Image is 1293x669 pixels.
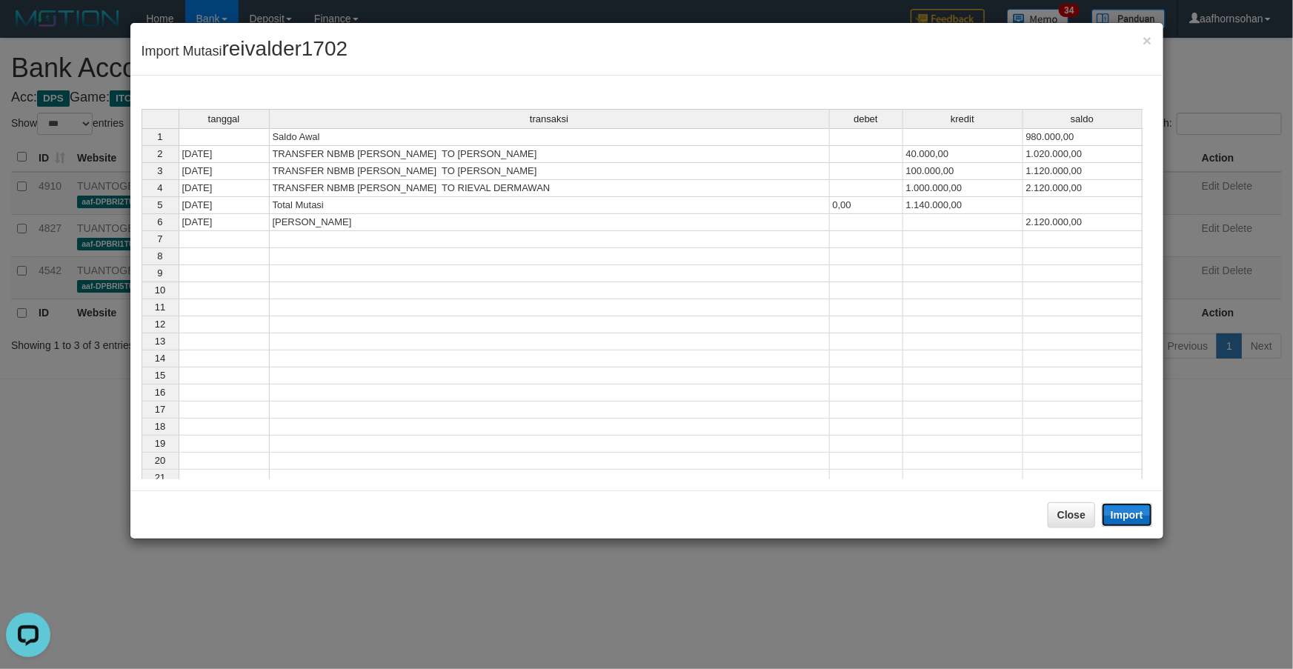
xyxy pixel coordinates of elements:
td: Total Mutasi [270,197,830,214]
span: saldo [1071,114,1094,124]
td: [DATE] [179,180,270,197]
span: 8 [157,250,162,262]
span: transaksi [530,114,568,124]
span: reivalder1702 [222,37,348,60]
span: 1 [157,131,162,142]
span: 14 [155,353,165,364]
td: [DATE] [179,214,270,231]
td: TRANSFER NBMB [PERSON_NAME] TO [PERSON_NAME] [270,163,830,180]
th: Select whole grid [142,109,179,128]
span: 9 [157,267,162,279]
span: 18 [155,421,165,432]
button: Close [1143,33,1151,48]
span: 3 [157,165,162,176]
button: Import [1102,503,1152,527]
td: [DATE] [179,146,270,163]
span: 7 [157,233,162,244]
span: 2 [157,148,162,159]
span: 5 [157,199,162,210]
td: 1.120.000,00 [1023,163,1143,180]
td: 1.140.000,00 [903,197,1023,214]
span: 19 [155,438,165,449]
button: Close [1048,502,1095,527]
td: 2.120.000,00 [1023,214,1143,231]
span: kredit [951,114,974,124]
td: 100.000,00 [903,163,1023,180]
span: 21 [155,472,165,483]
span: 6 [157,216,162,227]
span: 11 [155,302,165,313]
span: 17 [155,404,165,415]
span: 12 [155,319,165,330]
span: debet [854,114,878,124]
span: tanggal [208,114,240,124]
td: TRANSFER NBMB [PERSON_NAME] TO [PERSON_NAME] [270,146,830,163]
button: Open LiveChat chat widget [6,6,50,50]
td: 1.020.000,00 [1023,146,1143,163]
span: 4 [157,182,162,193]
td: 980.000,00 [1023,128,1143,146]
span: 16 [155,387,165,398]
td: [DATE] [179,197,270,214]
td: 0,00 [830,197,903,214]
span: 13 [155,336,165,347]
span: 15 [155,370,165,381]
td: [DATE] [179,163,270,180]
td: TRANSFER NBMB [PERSON_NAME] TO RIEVAL DERMAWAN [270,180,830,197]
span: × [1143,32,1151,49]
span: 10 [155,284,165,296]
td: Saldo Awal [270,128,830,146]
td: [PERSON_NAME] [270,214,830,231]
td: 1.000.000,00 [903,180,1023,197]
span: Import Mutasi [142,44,348,59]
span: 20 [155,455,165,466]
td: 40.000,00 [903,146,1023,163]
td: 2.120.000,00 [1023,180,1143,197]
